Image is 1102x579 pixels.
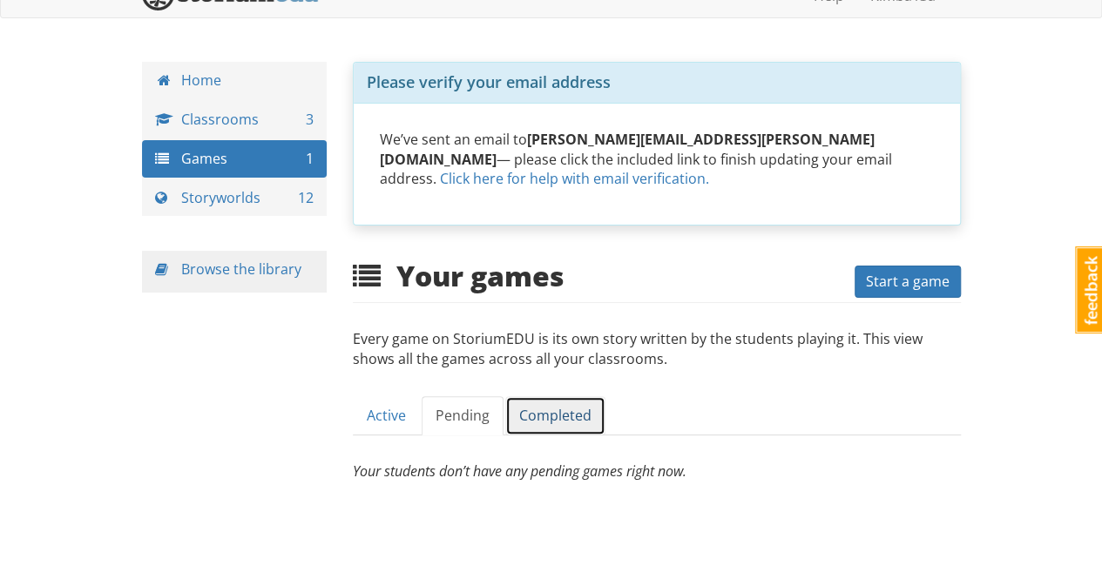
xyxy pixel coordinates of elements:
strong: [PERSON_NAME][EMAIL_ADDRESS][PERSON_NAME][DOMAIN_NAME] [380,130,875,169]
em: Your students don’t have any pending games right now. [353,461,686,481]
a: Storyworlds 12 [142,179,328,217]
a: Games 1 [142,140,328,178]
a: Browse the library [181,259,301,279]
span: 12 [298,188,314,208]
a: Click here for help with email verification. [440,169,709,188]
a: Active [353,396,420,435]
p: Every game on StoriumEDU is its own story written by the students playing it. This view shows all... [353,329,961,387]
span: 3 [306,110,314,130]
a: Home [142,62,328,99]
span: 1 [306,149,314,169]
h2: Your games [353,260,565,291]
a: Start a game [855,266,961,298]
a: Pending [422,396,504,435]
span: Start a game [866,272,950,291]
a: Completed [505,396,605,435]
p: We’ve sent an email to — please click the included link to finish updating your email address. [380,130,934,190]
span: Please verify your email address [367,71,611,92]
a: Classrooms 3 [142,101,328,138]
